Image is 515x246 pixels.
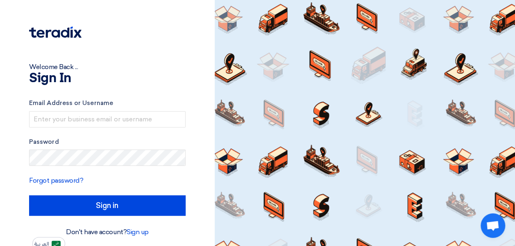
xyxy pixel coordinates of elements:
[29,98,186,108] label: Email Address or Username
[29,137,186,147] label: Password
[29,177,83,184] a: Forgot password?
[29,62,186,72] div: Welcome Back ...
[29,27,82,38] img: Teradix logo
[29,227,186,237] div: Don't have account?
[127,228,149,236] a: Sign up
[481,213,505,238] div: Open chat
[29,195,186,216] input: Sign in
[29,111,186,127] input: Enter your business email or username
[29,72,186,85] h1: Sign In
